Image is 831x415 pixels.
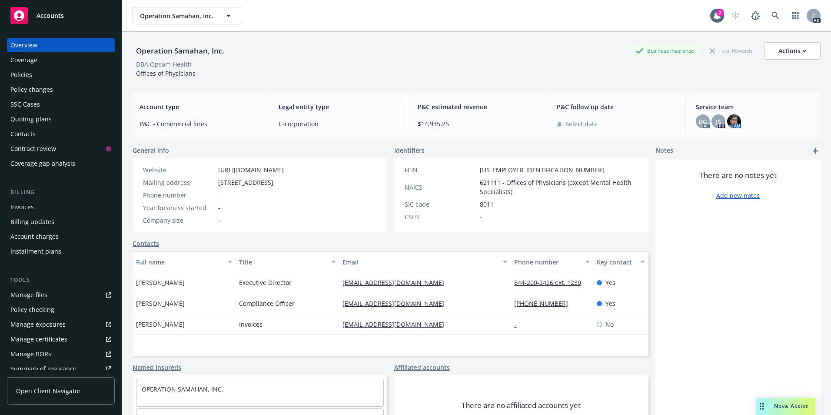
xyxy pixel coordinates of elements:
a: Quoting plans [7,112,115,126]
a: Policy changes [7,83,115,97]
span: [US_EMPLOYER_IDENTIFICATION_NUMBER] [480,165,604,174]
div: Business Insurance [632,45,698,56]
div: Actions [778,43,806,59]
span: Notes [655,146,673,156]
span: DG [698,117,707,126]
span: JS [716,117,721,126]
a: Start snowing [727,7,744,24]
a: Search [767,7,784,24]
div: Email [342,258,498,267]
span: Yes [605,299,615,308]
span: [PERSON_NAME] [136,320,185,329]
div: Drag to move [756,398,767,415]
span: [STREET_ADDRESS] [218,178,273,187]
a: OPERATION SAMAHAN, INC. [142,385,223,393]
a: Billing updates [7,215,115,229]
a: Manage certificates [7,332,115,346]
div: Contacts [10,127,36,141]
span: There are no notes yet [700,170,777,181]
div: DBA: Opsam Health [136,60,192,69]
span: Accounts [37,12,64,19]
a: Coverage [7,53,115,67]
div: NAICS [405,183,476,192]
span: Identifiers [394,146,425,155]
a: Installment plans [7,244,115,258]
a: Invoices [7,200,115,214]
a: Contract review [7,142,115,156]
a: Named insureds [133,363,181,372]
button: Title [236,251,339,272]
a: Account charges [7,230,115,244]
div: Billing [7,188,115,197]
span: P&C - Commercial lines [140,119,257,128]
div: Phone number [514,258,580,267]
span: C-corporation [279,119,396,128]
div: Contract review [10,142,56,156]
a: Accounts [7,3,115,28]
a: [PHONE_NUMBER] [514,299,575,308]
a: Affiliated accounts [394,363,450,372]
a: Add new notes [716,191,760,200]
a: 844-200-2426 ext. 1230 [514,278,588,287]
span: Operation Samahan, Inc. [140,11,215,20]
span: Yes [605,278,615,287]
span: General info [133,146,169,155]
div: Manage BORs [10,347,51,361]
button: Phone number [511,251,593,272]
span: Legal entity type [279,102,396,111]
span: Service team [696,102,814,111]
div: Mailing address [143,178,215,187]
div: Coverage [10,53,37,67]
span: 621111 - Offices of Physicians (except Mental Health Specialists) [480,178,638,196]
button: Operation Samahan, Inc. [133,7,241,24]
a: Manage BORs [7,347,115,361]
span: - [218,203,220,212]
a: add [810,146,821,156]
a: Switch app [787,7,804,24]
span: - [480,212,482,221]
div: Full name [136,258,223,267]
div: 2 [716,9,724,17]
div: Billing updates [10,215,54,229]
span: P&C follow up date [557,102,675,111]
span: Compliance Officer [239,299,295,308]
a: Summary of insurance [7,362,115,376]
span: - [218,191,220,200]
span: - [218,216,220,225]
a: Overview [7,38,115,52]
div: Policy checking [10,303,54,317]
div: Invoices [10,200,34,214]
div: Year business started [143,203,215,212]
div: Operation Samahan, Inc. [133,45,228,57]
span: $14,935.25 [418,119,535,128]
span: No [605,320,614,329]
span: Select date [565,119,598,128]
span: [PERSON_NAME] [136,299,185,308]
a: [EMAIL_ADDRESS][DOMAIN_NAME] [342,278,451,287]
button: Nova Assist [756,398,815,415]
button: Key contact [593,251,648,272]
span: Executive Director [239,278,292,287]
a: [EMAIL_ADDRESS][DOMAIN_NAME] [342,320,451,328]
div: Phone number [143,191,215,200]
a: Report a Bug [747,7,764,24]
div: Key contact [597,258,635,267]
div: Tools [7,276,115,284]
div: Policies [10,68,32,82]
span: 8011 [480,200,494,209]
a: Coverage gap analysis [7,157,115,171]
div: CSLB [405,212,476,221]
div: Title [239,258,326,267]
div: Manage files [10,288,47,302]
span: Account type [140,102,257,111]
a: Manage files [7,288,115,302]
img: photo [727,114,741,128]
a: Contacts [133,239,159,248]
a: Policies [7,68,115,82]
a: Policy checking [7,303,115,317]
div: SSC Cases [10,97,40,111]
span: Open Client Navigator [16,386,81,395]
div: Installment plans [10,244,61,258]
div: FEIN [405,165,476,174]
div: Account charges [10,230,59,244]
